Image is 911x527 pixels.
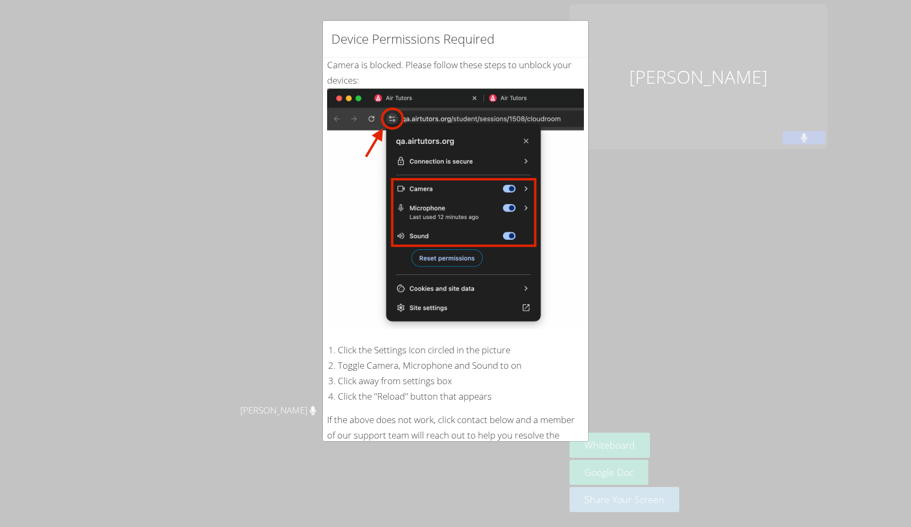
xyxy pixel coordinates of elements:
li: Click the Settings Icon circled in the picture [338,343,584,358]
li: Toggle Camera, Microphone and Sound to on [338,358,584,374]
h2: Device Permissions Required [331,29,494,48]
li: Click the "Reload" button that appears [338,389,584,404]
li: Click away from settings box [338,374,584,389]
div: If the above does not work, click contact below and a member of our support team will reach out t... [327,412,584,459]
div: Camera is blocked . Please follow these steps to unblock your devices: [327,58,584,459]
img: Cloud Room Debug [327,88,584,329]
